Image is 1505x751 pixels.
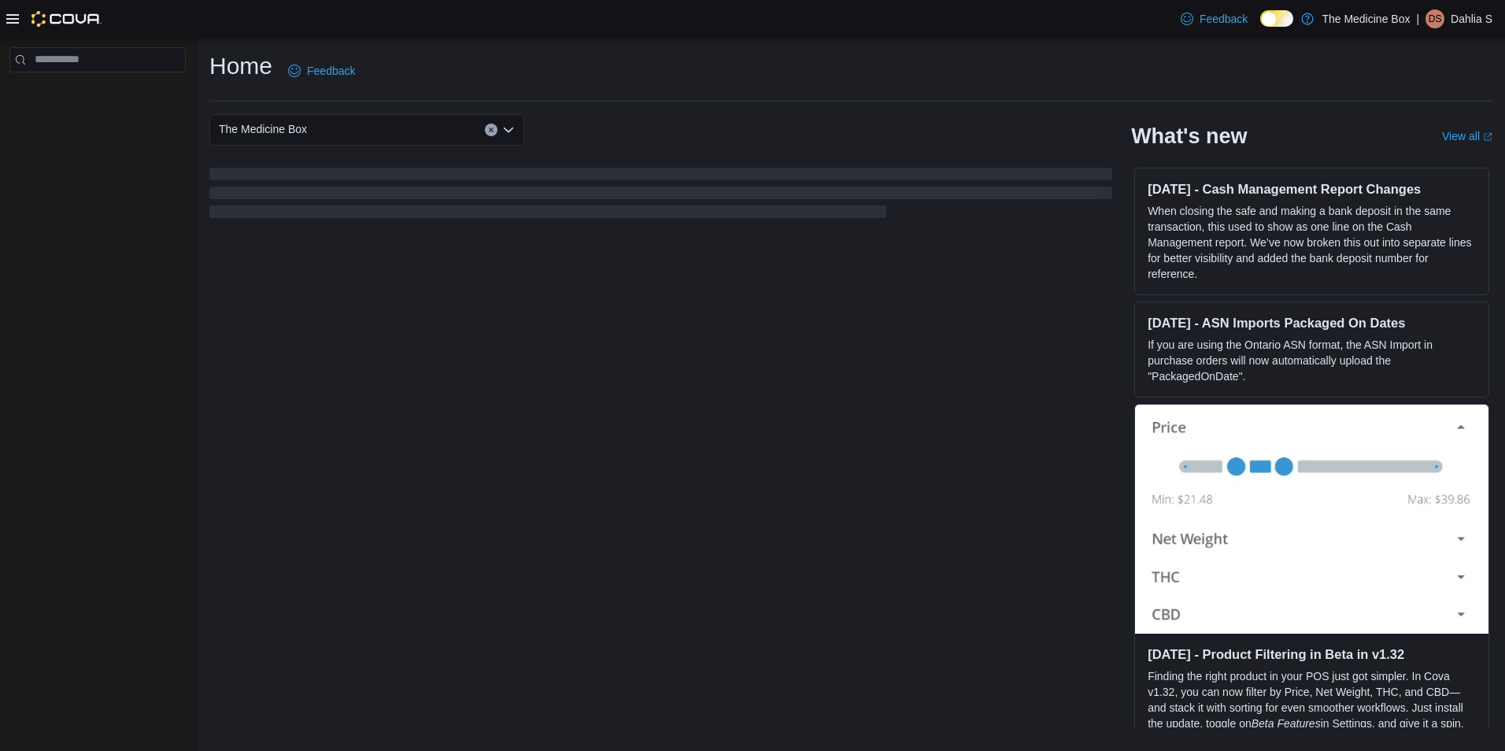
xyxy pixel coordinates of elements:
[209,50,272,82] h1: Home
[1442,130,1492,142] a: View allExternal link
[1260,27,1261,28] span: Dark Mode
[1252,717,1321,730] em: Beta Features
[1148,181,1476,197] h3: [DATE] - Cash Management Report Changes
[9,76,186,113] nav: Complex example
[1174,3,1254,35] a: Feedback
[1260,10,1293,27] input: Dark Mode
[1148,646,1476,662] h3: [DATE] - Product Filtering in Beta in v1.32
[1148,668,1476,747] p: Finding the right product in your POS just got simpler. In Cova v1.32, you can now filter by Pric...
[282,55,361,87] a: Feedback
[1451,9,1492,28] p: Dahlia S
[307,63,355,79] span: Feedback
[485,124,497,136] button: Clear input
[1425,9,1444,28] div: Dahlia S
[502,124,515,136] button: Open list of options
[1148,203,1476,282] p: When closing the safe and making a bank deposit in the same transaction, this used to show as one...
[1148,315,1476,331] h3: [DATE] - ASN Imports Packaged On Dates
[219,120,307,139] span: The Medicine Box
[1416,9,1419,28] p: |
[1131,124,1247,149] h2: What's new
[209,171,1112,221] span: Loading
[1148,337,1476,384] p: If you are using the Ontario ASN format, the ASN Import in purchase orders will now automatically...
[31,11,102,27] img: Cova
[1429,9,1442,28] span: DS
[1322,9,1410,28] p: The Medicine Box
[1483,132,1492,142] svg: External link
[1200,11,1248,27] span: Feedback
